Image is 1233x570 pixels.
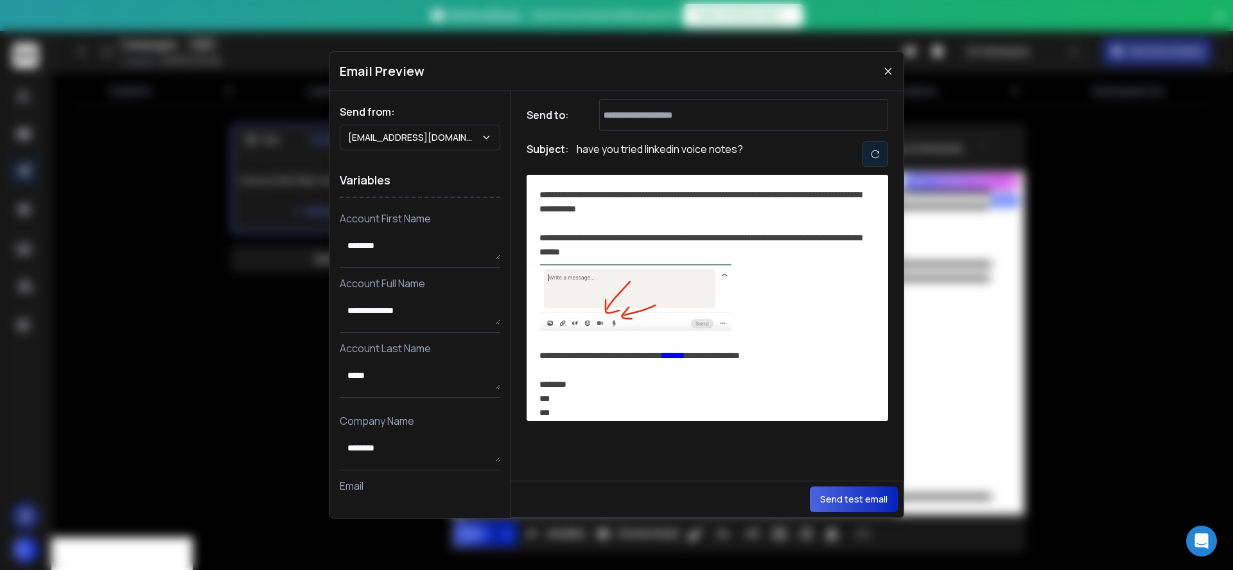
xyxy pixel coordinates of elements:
div: Domain: [URL] [33,33,91,44]
h1: Variables [340,163,500,198]
p: [EMAIL_ADDRESS][DOMAIN_NAME] [348,131,481,144]
div: Domain Overview [49,76,115,84]
p: Account Last Name [340,341,500,356]
div: v 4.0.25 [36,21,63,31]
p: Account Full Name [340,276,500,291]
button: Send test email [810,486,898,512]
p: Account First Name [340,211,500,226]
p: have you tried linkedin voice notes? [577,141,743,167]
img: tab_domain_overview_orange.svg [35,75,45,85]
div: Open Intercom Messenger [1186,526,1217,557]
p: Company Name [340,413,500,429]
img: website_grey.svg [21,33,31,44]
img: logo_orange.svg [21,21,31,31]
h1: Send to: [527,107,578,123]
p: Email [340,478,500,494]
h1: Send from: [340,104,500,120]
h1: Subject: [527,141,569,167]
div: Keywords by Traffic [142,76,216,84]
img: tab_keywords_by_traffic_grey.svg [128,75,138,85]
h1: Email Preview [340,62,424,80]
